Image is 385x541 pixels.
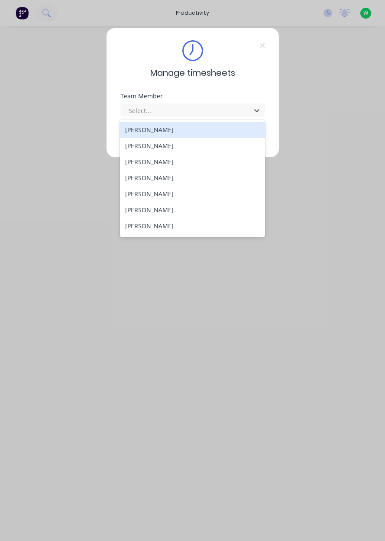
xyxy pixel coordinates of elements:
[120,138,265,154] div: [PERSON_NAME]
[150,66,235,79] span: Manage timesheets
[120,122,265,138] div: [PERSON_NAME]
[120,202,265,218] div: [PERSON_NAME]
[120,170,265,186] div: [PERSON_NAME]
[120,186,265,202] div: [PERSON_NAME]
[120,93,265,99] div: Team Member
[120,154,265,170] div: [PERSON_NAME]
[120,218,265,234] div: [PERSON_NAME]
[120,234,265,250] div: [PERSON_NAME]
